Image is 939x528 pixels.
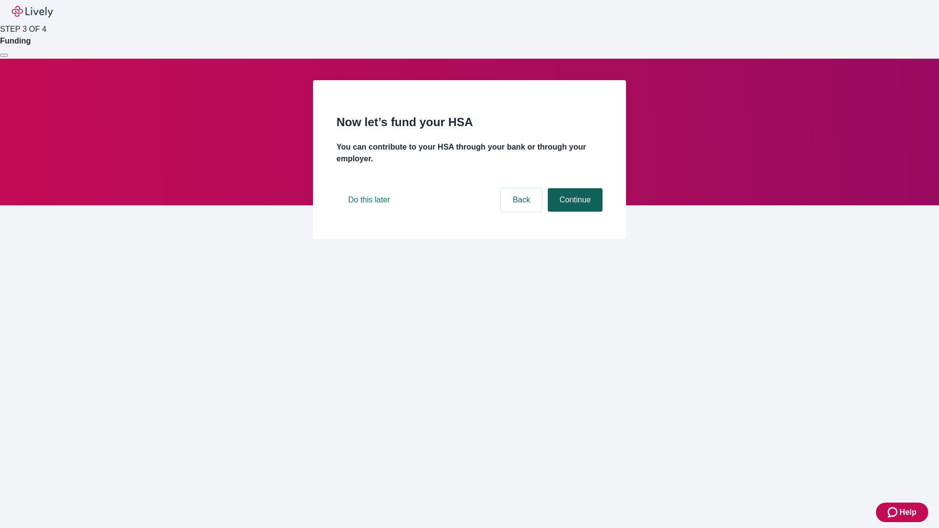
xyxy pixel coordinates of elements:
button: Zendesk support iconHelp [876,503,928,522]
h2: Now let’s fund your HSA [336,113,603,131]
h4: You can contribute to your HSA through your bank or through your employer. [336,141,603,165]
button: Do this later [336,188,402,212]
svg: Zendesk support icon [888,506,899,518]
button: Back [501,188,542,212]
img: Lively [12,6,53,18]
button: Continue [548,188,603,212]
span: Help [899,506,917,518]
